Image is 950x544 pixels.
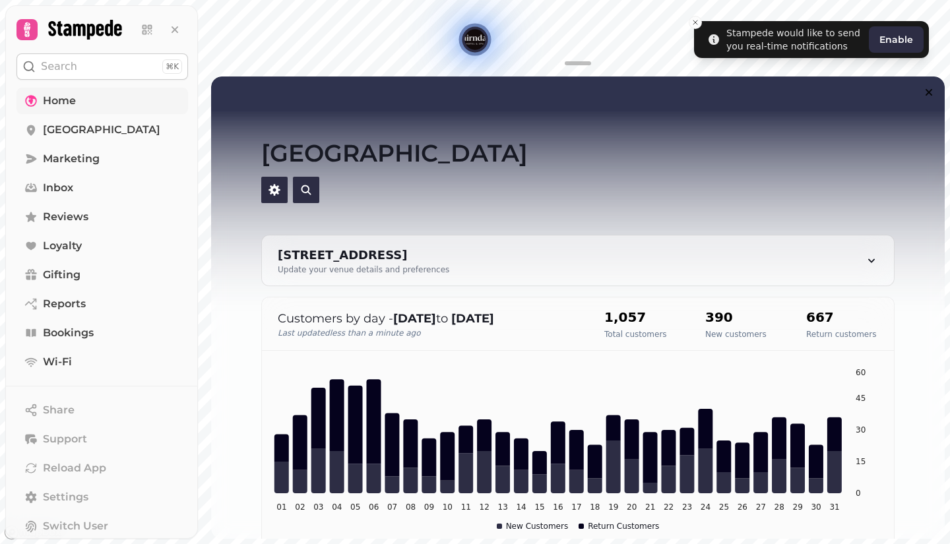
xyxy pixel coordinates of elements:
[682,502,692,512] tspan: 23
[211,76,945,406] img: Background
[295,502,305,512] tspan: 02
[604,308,667,326] h2: 1,057
[701,502,711,512] tspan: 24
[719,502,729,512] tspan: 25
[705,308,767,326] h2: 390
[869,26,924,53] button: Enable
[571,502,581,512] tspan: 17
[553,502,563,512] tspan: 16
[856,368,866,377] tspan: 60
[461,502,471,512] tspan: 11
[534,502,544,512] tspan: 15
[443,502,453,512] tspan: 10
[498,502,508,512] tspan: 13
[604,329,667,340] p: Total customers
[16,291,188,317] a: Reports
[918,82,939,103] button: Close drawer
[16,117,188,143] a: [GEOGRAPHIC_DATA]
[16,175,188,201] a: Inbox
[278,309,578,328] p: Customers by day - to
[829,502,839,512] tspan: 31
[726,26,864,53] div: Stampede would like to send you real-time notifications
[16,455,188,481] button: Reload App
[627,502,637,512] tspan: 20
[393,311,436,326] strong: [DATE]
[406,502,416,512] tspan: 08
[689,16,702,29] button: Close toast
[16,320,188,346] a: Bookings
[332,502,342,512] tspan: 04
[16,88,188,114] a: Home
[775,502,784,512] tspan: 28
[43,325,94,341] span: Bookings
[16,426,188,452] button: Support
[43,402,75,418] span: Share
[43,151,100,167] span: Marketing
[43,518,108,534] span: Switch User
[43,238,82,254] span: Loyalty
[43,267,80,283] span: Gifting
[387,502,397,512] tspan: 07
[856,394,866,403] tspan: 45
[350,502,360,512] tspan: 05
[856,489,861,498] tspan: 0
[424,502,434,512] tspan: 09
[43,209,88,225] span: Reviews
[41,59,77,75] p: Search
[16,53,188,80] button: Search⌘K
[43,489,88,505] span: Settings
[43,122,160,138] span: [GEOGRAPHIC_DATA]
[16,397,188,423] button: Share
[43,460,106,476] span: Reload App
[579,521,659,531] div: Return Customers
[480,502,490,512] tspan: 12
[806,308,876,326] h2: 667
[738,502,747,512] tspan: 26
[43,180,73,196] span: Inbox
[43,431,87,447] span: Support
[276,502,286,512] tspan: 01
[16,513,188,539] button: Switch User
[369,502,379,512] tspan: 06
[16,349,188,375] a: Wi-Fi
[278,328,578,338] p: Last updated less than a minute ago
[313,502,323,512] tspan: 03
[16,146,188,172] a: Marketing
[645,502,655,512] tspan: 21
[16,484,188,510] a: Settings
[464,29,486,54] div: Map marker
[856,425,866,435] tspan: 30
[497,521,569,531] div: New Customers
[16,262,188,288] a: Gifting
[756,502,766,512] tspan: 27
[806,329,876,340] p: Return customers
[464,29,486,50] button: The Cairndale Hotel & Spa
[793,502,803,512] tspan: 29
[811,502,821,512] tspan: 30
[43,296,86,312] span: Reports
[261,108,895,166] h1: [GEOGRAPHIC_DATA]
[278,246,449,264] div: [STREET_ADDRESS]
[856,457,866,466] tspan: 15
[516,502,526,512] tspan: 14
[43,354,72,370] span: Wi-Fi
[16,233,188,259] a: Loyalty
[451,311,494,326] strong: [DATE]
[705,329,767,340] p: New customers
[278,264,449,275] div: Update your venue details and preferences
[16,204,188,230] a: Reviews
[590,502,600,512] tspan: 18
[664,502,674,512] tspan: 22
[43,93,76,109] span: Home
[162,59,182,74] div: ⌘K
[608,502,618,512] tspan: 19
